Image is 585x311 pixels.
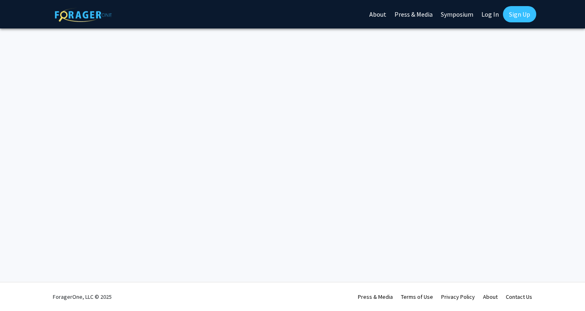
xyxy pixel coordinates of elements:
a: Contact Us [506,293,532,300]
img: ForagerOne Logo [55,8,112,22]
a: Privacy Policy [441,293,475,300]
a: Sign Up [503,6,536,22]
a: About [483,293,498,300]
div: ForagerOne, LLC © 2025 [53,283,112,311]
a: Press & Media [358,293,393,300]
a: Terms of Use [401,293,433,300]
